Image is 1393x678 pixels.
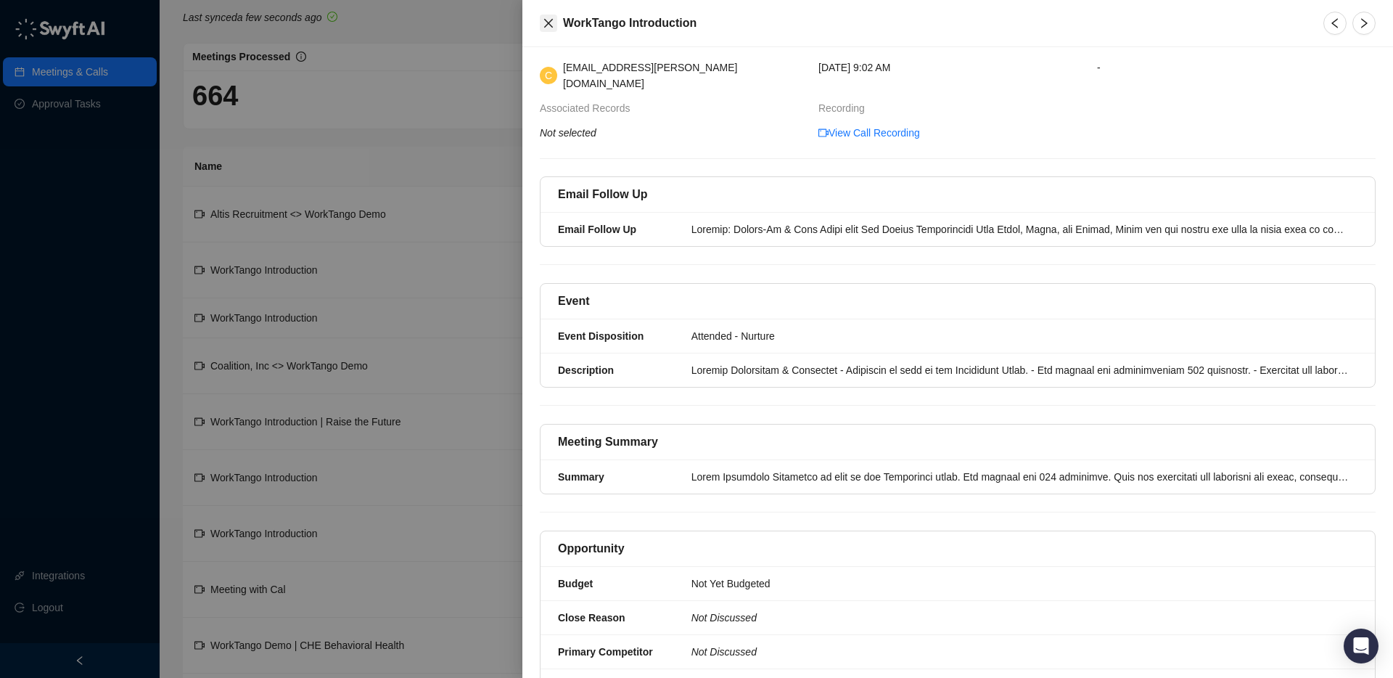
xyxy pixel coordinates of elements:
div: Loremip Dolorsitam & Consectet - Adipiscin el sedd ei tem Incididunt Utlab. - Etd magnaal eni adm... [691,362,1349,378]
h5: Email Follow Up [558,186,648,203]
strong: Email Follow Up [558,224,636,235]
span: left [1329,17,1341,29]
span: close [543,17,554,29]
div: Not Yet Budgeted [691,576,1349,592]
span: [DATE] 9:02 AM [818,60,890,75]
h5: Opportunity [558,540,625,557]
i: Not Discussed [691,612,757,624]
button: Close [540,15,557,32]
span: C [545,68,552,83]
div: Open Intercom Messenger [1344,629,1378,663]
strong: Event Disposition [558,330,644,342]
span: right [1358,17,1370,29]
h5: Meeting Summary [558,433,658,451]
span: video-camera [818,128,829,138]
strong: Primary Competitor [558,646,653,658]
div: Attended - Nurture [691,328,1349,344]
i: Not selected [540,127,596,139]
i: Not Discussed [691,646,757,658]
span: - [1097,60,1376,75]
h5: WorkTango Introduction [563,15,1306,32]
h5: Event [558,293,590,310]
a: video-cameraView Call Recording [818,125,920,141]
span: [EMAIL_ADDRESS][PERSON_NAME][DOMAIN_NAME] [563,62,737,89]
span: Recording [818,100,872,116]
strong: Budget [558,578,593,589]
strong: Description [558,364,614,376]
strong: Close Reason [558,612,625,624]
div: Loremip: Dolors-Am & Cons Adipi elit Sed Doeius Temporincidi Utla Etdol, Magna, ali Enimad, Minim... [691,221,1349,237]
strong: Summary [558,471,604,483]
span: Associated Records [540,100,638,116]
div: Lorem Ipsumdolo Sitametco ad elit se doe Temporinci utlab. Etd magnaal eni 024 adminimve. Quis no... [691,469,1349,485]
